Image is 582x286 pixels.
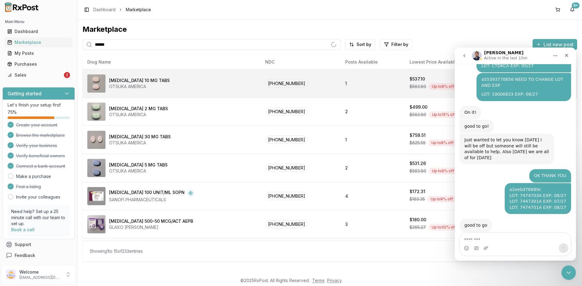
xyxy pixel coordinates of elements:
[260,55,340,69] th: NDC
[410,140,426,146] span: $825.55
[428,140,457,146] div: Up to 8 % off
[429,83,457,90] div: Up to 8 % off
[2,239,75,250] button: Support
[82,55,260,69] th: Drug Name
[2,48,75,58] button: My Posts
[5,26,72,37] a: Dashboard
[265,164,308,172] span: [PHONE_NUMBER]
[19,269,62,275] p: Welcome
[405,55,501,69] th: Lowest Price Available
[265,107,308,116] span: [PHONE_NUMBER]
[544,41,574,48] span: List new post
[87,215,105,233] img: Advair Diskus 500-50 MCG/ACT AEPB
[533,39,577,50] button: List new post
[7,39,70,45] div: Marketplace
[8,90,42,97] h3: Getting started
[410,224,426,230] span: $265.27
[8,102,70,108] p: Let's finish your setup first!
[410,84,426,90] span: $583.80
[7,28,70,35] div: Dashboard
[340,182,405,210] td: 4
[87,74,105,93] img: Abilify 10 MG TABS
[5,48,72,59] a: My Posts
[561,265,576,280] iframe: Intercom live chat
[109,224,193,230] div: GLAXO [PERSON_NAME]
[410,160,426,166] div: $531.26
[427,196,456,202] div: Up to 9 % off
[2,59,75,69] button: Purchases
[340,126,405,154] td: 1
[410,196,425,202] span: $189.35
[567,5,577,15] button: 9+
[109,134,171,140] div: [MEDICAL_DATA] 30 MG TABS
[19,275,62,280] p: [EMAIL_ADDRESS][DOMAIN_NAME]
[109,140,171,146] div: OTSUKA AMERICA
[109,84,170,90] div: OTSUKA AMERICA
[109,189,185,197] div: [MEDICAL_DATA] 100 UNIT/ML SOPN
[16,184,41,190] span: Post a listing
[5,37,72,48] a: Marketplace
[5,59,72,70] a: Purchases
[391,41,408,48] span: Filter by
[87,159,105,177] img: Abilify 5 MG TABS
[572,2,580,8] div: 9+
[126,7,151,13] span: Marketplace
[410,189,425,195] div: $172.31
[380,39,412,50] button: Filter by
[429,168,457,174] div: Up to 9 % off
[410,168,426,174] span: $583.80
[109,106,168,112] div: [MEDICAL_DATA] 2 MG TABS
[2,2,41,12] img: RxPost Logo
[265,220,308,228] span: [PHONE_NUMBER]
[429,111,459,118] div: Up to 15 % off
[2,38,75,47] button: Marketplace
[340,55,405,69] th: Posts Available
[312,278,325,283] a: Terms
[16,163,65,169] span: Connect a bank account
[340,154,405,182] td: 2
[410,132,426,138] div: $759.51
[7,72,63,78] div: Sales
[87,187,105,205] img: Admelog SoloStar 100 UNIT/ML SOPN
[5,70,72,81] a: Sales2
[327,278,342,283] a: Privacy
[265,79,308,87] span: [PHONE_NUMBER]
[410,104,427,110] div: $499.00
[340,238,405,266] td: 2
[109,112,168,118] div: OTSUKA AMERICA
[410,112,426,118] span: $583.80
[16,122,57,128] span: Create your account
[82,25,577,34] div: Marketplace
[109,77,170,84] div: [MEDICAL_DATA] 10 MG TABS
[109,168,168,174] div: OTSUKA AMERICA
[109,218,193,224] div: [MEDICAL_DATA] 500-50 MCG/ACT AEPB
[2,250,75,261] button: Feedback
